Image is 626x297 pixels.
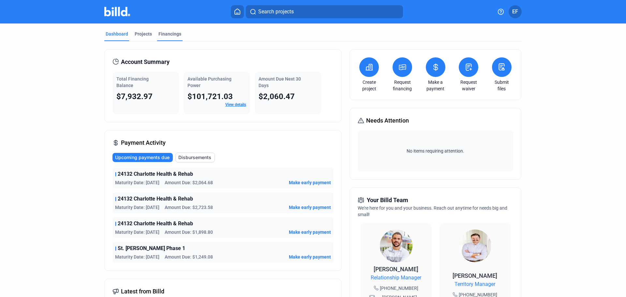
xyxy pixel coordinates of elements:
span: No items requiring attention. [360,148,510,154]
span: Needs Attention [366,116,409,125]
span: [PERSON_NAME] [374,266,418,273]
span: $101,721.03 [187,92,233,101]
a: Submit files [490,79,513,92]
span: We're here for you and your business. Reach out anytime for needs big and small! [358,205,507,217]
a: View details [225,102,246,107]
span: 24132 Charlotte Health & Rehab [118,195,193,203]
span: Search projects [258,8,294,16]
span: Amount Due: $1,898.80 [165,229,213,235]
span: $2,060.47 [259,92,295,101]
span: Maturity Date: [DATE] [115,179,159,186]
a: Request financing [391,79,414,92]
span: 24132 Charlotte Health & Rehab [118,220,193,228]
a: Create project [358,79,380,92]
span: Amount Due Next 30 Days [259,76,301,88]
span: Account Summary [121,57,170,67]
a: Request waiver [457,79,480,92]
span: Amount Due: $2,723.58 [165,204,213,211]
button: Disbursements [175,153,215,162]
span: EF [512,8,518,16]
span: Amount Due: $1,249.08 [165,254,213,260]
span: Total Financing Balance [116,76,149,88]
span: Disbursements [178,154,211,161]
div: Dashboard [106,31,128,37]
span: Territory Manager [455,280,495,288]
span: Maturity Date: [DATE] [115,204,159,211]
img: Relationship Manager [380,230,412,262]
button: Make early payment [289,229,331,235]
span: $7,932.97 [116,92,153,101]
img: Territory Manager [459,230,491,262]
span: Maturity Date: [DATE] [115,254,159,260]
span: Available Purchasing Power [187,76,231,88]
button: Search projects [246,5,403,18]
button: Make early payment [289,204,331,211]
span: St. [PERSON_NAME] Phase 1 [118,245,185,252]
span: Relationship Manager [371,274,421,282]
button: Upcoming payments due [112,153,173,162]
button: EF [509,5,522,18]
span: Maturity Date: [DATE] [115,229,159,235]
span: Upcoming payments due [115,154,170,161]
span: [PHONE_NUMBER] [380,285,418,291]
div: Projects [135,31,152,37]
a: Make a payment [424,79,447,92]
span: Payment Activity [121,138,166,147]
div: Financings [158,31,181,37]
span: Your Billd Team [367,196,408,205]
span: [PERSON_NAME] [453,272,497,279]
span: Amount Due: $2,064.68 [165,179,213,186]
img: Billd Company Logo [104,7,130,16]
span: 24132 Charlotte Health & Rehab [118,170,193,178]
button: Make early payment [289,254,331,260]
button: Make early payment [289,179,331,186]
span: Latest from Billd [121,287,164,296]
